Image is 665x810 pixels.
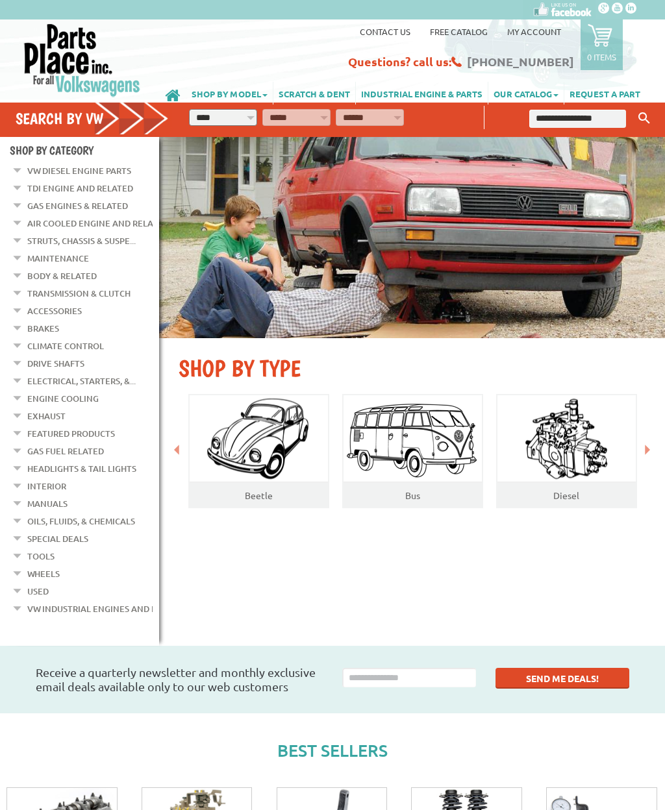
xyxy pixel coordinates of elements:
a: Beetle [245,489,273,501]
a: SCRATCH & DENT [273,82,355,104]
a: Contact us [360,26,410,37]
a: Featured Products [27,425,115,442]
button: Keyword Search [634,108,654,129]
a: VW Industrial Engines and R... [27,600,162,617]
a: OUR CATALOG [488,82,564,104]
h2: SHOP BY TYPE [179,354,646,382]
a: INDUSTRIAL ENGINE & PARTS [356,82,488,104]
img: First slide [900x500] [159,137,665,338]
a: 0 items [581,19,623,70]
a: Special Deals [27,530,88,547]
button: SEND ME DEALS! [496,668,629,689]
a: Headlights & Tail Lights [27,460,136,477]
p: 0 items [587,51,616,62]
img: Bus [344,398,481,480]
a: Exhaust [27,408,66,424]
a: My Account [507,26,561,37]
a: Used [27,583,49,600]
a: Climate Control [27,337,104,354]
a: TDI Engine and Related [27,180,133,197]
img: Parts Place Inc! [23,23,142,97]
a: Air Cooled Engine and Related [27,215,169,232]
a: Accessories [27,302,82,319]
a: Oils, Fluids, & Chemicals [27,513,135,530]
a: Free Catalog [430,26,488,37]
a: Bus [405,489,420,501]
a: Brakes [27,320,59,337]
a: Body & Related [27,267,97,284]
a: Engine Cooling [27,390,99,407]
a: Wheels [27,565,60,582]
h4: Shop By Category [10,143,159,157]
a: SHOP BY MODEL [186,82,273,104]
a: VW Diesel Engine Parts [27,162,131,179]
a: Manuals [27,495,68,512]
h4: Search by VW [16,109,169,128]
a: Struts, Chassis & Suspe... [27,232,136,249]
a: Gas Engines & Related [27,197,128,214]
a: Interior [27,478,66,495]
a: Tools [27,548,55,565]
a: REQUEST A PART [564,82,646,104]
a: Gas Fuel Related [27,443,104,460]
img: Beatle [194,395,324,482]
a: Transmission & Clutch [27,285,131,302]
a: Maintenance [27,250,89,267]
a: Drive Shafts [27,355,84,372]
img: Diesel [520,395,614,482]
h3: Receive a quarterly newsletter and monthly exclusive email deals available only to our web customers [36,665,323,694]
a: Diesel [553,489,579,501]
a: Electrical, Starters, &... [27,373,136,389]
